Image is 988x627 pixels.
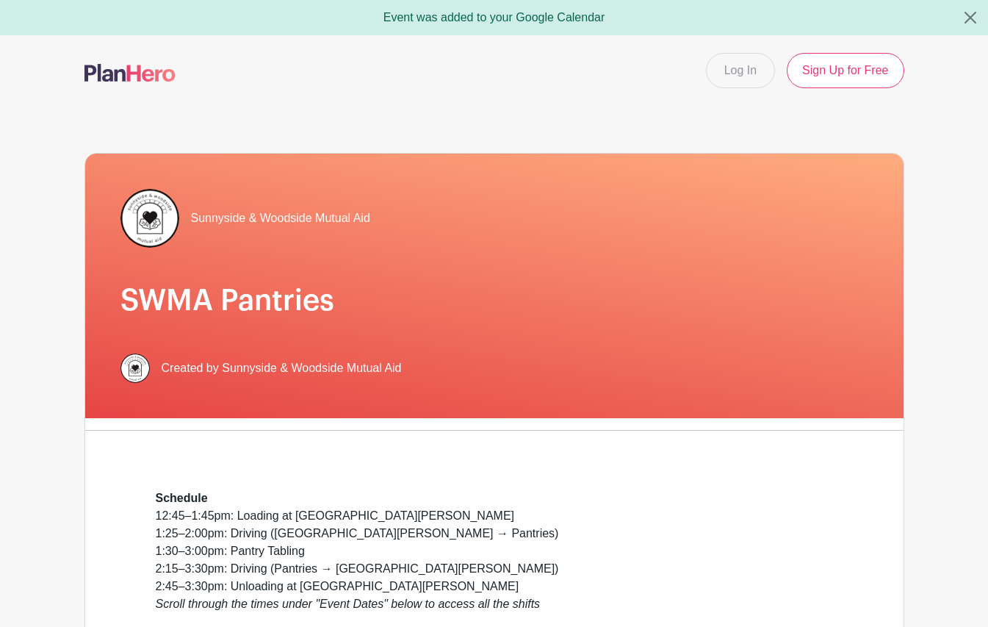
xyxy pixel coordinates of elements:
img: 256.png [120,354,150,383]
a: Log In [706,53,775,88]
strong: Schedule [156,492,208,504]
a: Sign Up for Free [787,53,904,88]
img: 256.png [120,189,179,248]
em: Scroll through the times under "Event Dates" below to access all the shifts [156,598,541,610]
span: Created by Sunnyside & Woodside Mutual Aid [162,359,402,377]
h1: SWMA Pantries [120,283,868,318]
span: Sunnyside & Woodside Mutual Aid [191,209,370,227]
img: logo-507f7623f17ff9eddc593b1ce0a138ce2505c220e1c5a4e2b4648c50719b7d32.svg [84,64,176,82]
